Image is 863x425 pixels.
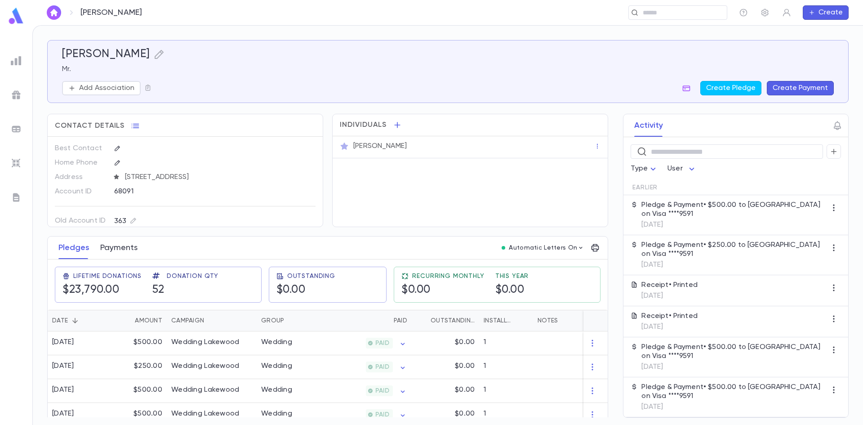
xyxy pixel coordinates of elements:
[495,273,529,280] span: This Year
[108,331,167,355] div: $500.00
[261,409,292,418] div: Wedding
[641,322,698,331] p: [DATE]
[152,283,218,297] h5: 52
[538,310,558,331] div: Notes
[667,165,683,172] span: User
[533,310,645,331] div: Notes
[62,48,150,61] h5: [PERSON_NAME]
[52,362,74,371] div: [DATE]
[257,310,324,331] div: Group
[108,310,167,331] div: Amount
[114,184,271,198] div: 68091
[324,310,412,331] div: Paid
[641,241,827,259] p: Pledge & Payment • $250.00 to [GEOGRAPHIC_DATA] on Visa ****9591
[372,411,393,418] span: PAID
[455,385,475,394] p: $0.00
[340,121,387,130] span: Individuals
[412,273,484,280] span: Recurring Monthly
[52,409,74,418] div: [DATE]
[73,273,142,280] span: Lifetime Donations
[55,121,125,130] span: Contact Details
[100,237,138,259] button: Payments
[11,124,22,134] img: batches_grey.339ca447c9d9533ef1741baa751efc33.svg
[641,343,827,361] p: Pledge & Payment • $500.00 to [GEOGRAPHIC_DATA] on Visa ****9591
[48,310,108,331] div: Date
[641,312,698,321] p: Receipt • Printed
[372,363,393,371] span: PAID
[121,173,316,182] span: [STREET_ADDRESS]
[479,355,533,379] div: 1
[479,310,533,331] div: Installments
[276,283,335,297] h5: $0.00
[52,310,68,331] div: Date
[634,114,663,137] button: Activity
[171,310,204,331] div: Campaign
[167,310,257,331] div: Campaign
[11,89,22,100] img: campaigns_grey.99e729a5f7ee94e3726e6486bddda8f1.svg
[641,403,827,412] p: [DATE]
[55,214,107,228] p: Old Account ID
[11,192,22,203] img: letters_grey.7941b92b52307dd3b8a917253454ce1c.svg
[49,9,59,16] img: home_white.a664292cf8c1dea59945f0da9f25487c.svg
[204,313,218,328] button: Sort
[479,331,533,355] div: 1
[641,201,827,219] p: Pledge & Payment • $500.00 to [GEOGRAPHIC_DATA] on Visa ****9591
[631,165,648,172] span: Type
[353,142,407,151] p: [PERSON_NAME]
[7,7,25,25] img: logo
[167,273,218,280] span: Donation Qty
[55,184,107,199] p: Account ID
[416,313,431,328] button: Sort
[55,156,107,170] p: Home Phone
[62,65,834,74] p: Mr.
[55,141,107,156] p: Best Contact
[171,409,239,418] div: Wedding Lakewood
[631,160,658,178] div: Type
[641,281,698,290] p: Receipt • Printed
[52,338,74,347] div: [DATE]
[484,310,514,331] div: Installments
[80,8,142,18] p: [PERSON_NAME]
[667,160,697,178] div: User
[261,362,292,371] div: Wedding
[700,81,761,95] button: Create Pledge
[495,283,529,297] h5: $0.00
[509,244,577,251] p: Automatic Letters On
[632,184,658,191] span: Earlier
[401,283,484,297] h5: $0.00
[79,84,134,93] p: Add Association
[108,355,167,379] div: $250.00
[372,387,393,394] span: PAID
[641,362,827,371] p: [DATE]
[284,313,298,328] button: Sort
[498,242,588,254] button: Automatic Letters On
[120,313,135,328] button: Sort
[68,313,82,328] button: Sort
[767,81,834,95] button: Create Payment
[62,283,142,297] h5: $23,790.00
[641,220,827,229] p: [DATE]
[108,379,167,403] div: $500.00
[62,81,141,95] button: Add Association
[261,310,284,331] div: Group
[135,310,162,331] div: Amount
[479,379,533,403] div: 1
[641,383,827,401] p: Pledge & Payment • $500.00 to [GEOGRAPHIC_DATA] on Visa ****9591
[372,340,393,347] span: PAID
[455,409,475,418] p: $0.00
[455,362,475,371] p: $0.00
[52,385,74,394] div: [DATE]
[431,310,475,331] div: Outstanding
[11,158,22,169] img: imports_grey.530a8a0e642e233f2baf0ef88e8c9fcb.svg
[114,215,137,227] div: 363
[287,273,335,280] span: Outstanding
[379,313,394,328] button: Sort
[412,310,479,331] div: Outstanding
[641,291,698,300] p: [DATE]
[641,260,827,269] p: [DATE]
[171,362,239,371] div: Wedding Lakewood
[455,338,475,347] p: $0.00
[171,338,239,347] div: Wedding Lakewood
[394,310,407,331] div: Paid
[261,338,292,347] div: Wedding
